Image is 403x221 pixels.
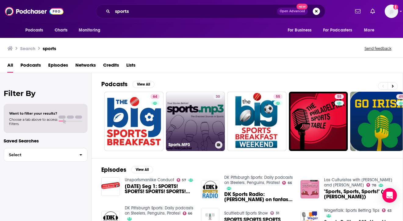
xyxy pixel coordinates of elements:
img: "Sports, Sports, Sports!" (w/ Nicole Conlan) [300,180,319,199]
a: 66 [282,181,292,185]
img: Feb 28 Seg 1: SPORTS! SPORTS! SPORTS! SPORTS! SPORTS! SPORTS! [101,177,120,196]
button: View All [132,81,154,88]
button: Send feedback [363,46,393,51]
a: 63 [382,208,392,212]
a: 55 [227,92,286,151]
h3: sports [43,46,56,51]
a: Las Culturistas with Matt Rogers and Bowen Yang [324,177,392,188]
a: Unsportsmanlike Conduct [125,177,174,182]
a: WagerTalk: Sports Betting Tips [324,208,380,213]
span: 66 [288,182,292,184]
img: User Profile [385,5,398,18]
a: Credits [103,60,119,73]
span: Choose a tab above to access filters. [9,117,57,126]
a: Scuttlebutt Sports Show [224,211,268,216]
span: 66 [188,212,192,215]
a: Show notifications dropdown [353,6,363,17]
span: For Podcasters [323,26,352,35]
span: 55 [276,94,280,100]
a: Show notifications dropdown [368,6,377,17]
a: DK Pittsburgh Sports: Daily podcasts on Steelers, Penguins, Pirates! [125,205,193,216]
button: open menu [319,24,361,36]
a: DK Sports Radio: Jeff Erickson on fantasy sports [224,192,293,202]
span: 64 [153,94,157,100]
a: DK Pittsburgh Sports: Daily podcasts on Steelers, Penguins, Pirates! [224,175,293,185]
span: New [297,4,308,9]
input: Search podcasts, credits, & more... [113,6,277,16]
span: Want to filter your results? [9,111,57,116]
a: Lists [126,60,135,73]
span: 30 [216,94,220,100]
h2: Filter By [4,89,88,98]
h2: Podcasts [101,80,128,88]
span: Open Advanced [280,10,305,13]
button: Open AdvancedNew [277,8,308,15]
button: open menu [360,24,382,36]
a: "Sports, Sports, Sports!" (w/ Nicole Conlan) [324,189,393,199]
a: PodcastsView All [101,80,154,88]
button: Show profile menu [385,5,398,18]
span: More [364,26,374,35]
a: 66 [183,212,193,215]
a: Feb 28 Seg 1: SPORTS! SPORTS! SPORTS! SPORTS! SPORTS! SPORTS! [125,184,194,194]
span: Podcasts [25,26,43,35]
a: 57 [177,178,186,182]
span: For Business [288,26,312,35]
span: Select [4,153,74,157]
span: 63 [387,209,392,212]
a: 64 [150,94,160,99]
span: 49 [399,94,403,100]
span: DK Sports Radio: [PERSON_NAME] on fantasy sports [224,192,293,202]
img: Podchaser - Follow, Share and Rate Podcasts [5,6,63,17]
span: 31 [276,212,279,215]
a: 78 [366,183,376,187]
a: Episodes [48,60,68,73]
h3: Sports.MP3 [168,142,213,147]
button: View All [131,166,153,173]
a: All [7,60,13,73]
span: "Sports, Sports, Sports!" (w/ [PERSON_NAME]) [324,189,393,199]
img: DK Sports Radio: Jeff Erickson on fantasy sports [201,180,220,199]
button: open menu [74,24,108,36]
a: 55 [289,92,348,151]
a: 55 [273,94,282,99]
span: Monitoring [79,26,100,35]
a: Podcasts [20,60,41,73]
span: [DATE] Seg 1: SPORTS! SPORTS! SPORTS! SPORTS! SPORTS! SPORTS! [125,184,194,194]
a: 30 [213,94,222,99]
span: Charts [55,26,68,35]
span: 78 [372,184,376,187]
a: Networks [75,60,96,73]
button: open menu [283,24,319,36]
p: Saved Searches [4,138,88,144]
div: Open Intercom Messenger [382,188,397,203]
a: EpisodesView All [101,166,153,174]
a: Charts [51,24,71,36]
h3: Search [20,46,35,51]
a: 31 [270,211,279,215]
h2: Episodes [101,166,126,174]
button: Select [4,148,88,162]
div: Search podcasts, credits, & more... [96,4,325,18]
a: 55 [335,94,344,99]
svg: Add a profile image [393,5,398,9]
a: 30Sports.MP3 [166,92,225,151]
span: 57 [182,179,186,182]
a: 64 [104,92,164,151]
span: 55 [337,94,341,100]
span: Logged in as KeianaGreenePage [385,5,398,18]
button: open menu [21,24,51,36]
